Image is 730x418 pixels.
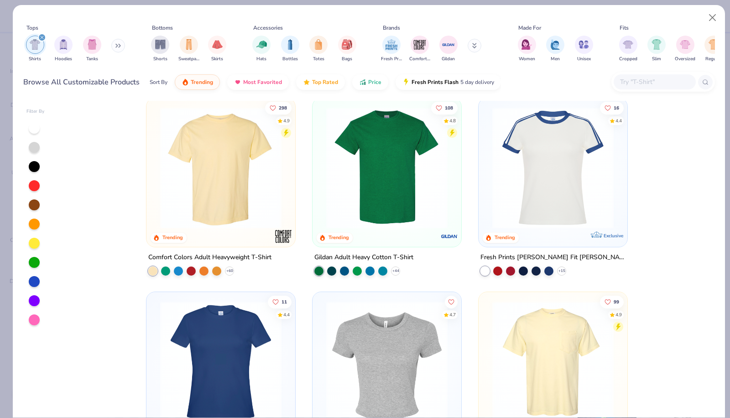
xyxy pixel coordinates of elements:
div: filter for Comfort Colors [409,36,430,63]
button: Most Favorited [227,74,289,90]
span: 5 day delivery [460,77,494,88]
img: flash.gif [402,78,410,86]
img: Bottles Image [285,39,295,50]
img: Shorts Image [155,39,166,50]
button: filter button [619,36,637,63]
div: 4.4 [615,117,622,124]
img: Totes Image [313,39,323,50]
div: filter for Oversized [675,36,695,63]
button: filter button [409,36,430,63]
div: Browse All Customizable Products [23,77,140,88]
span: Totes [313,56,324,63]
div: Filter By [26,108,45,115]
div: filter for Skirts [208,36,226,63]
span: 11 [282,299,287,304]
div: 4.9 [615,311,622,318]
img: Women Image [521,39,532,50]
button: Like [431,101,458,114]
div: Sort By [150,78,167,86]
span: Hoodies [55,56,72,63]
button: Fresh Prints Flash5 day delivery [396,74,501,90]
button: filter button [309,36,328,63]
div: Brands [383,24,400,32]
span: Shorts [153,56,167,63]
img: most_fav.gif [234,78,241,86]
div: filter for Tanks [83,36,101,63]
button: filter button [26,36,44,63]
div: Fresh Prints [PERSON_NAME] Fit [PERSON_NAME] Shirt with Stripes [480,252,626,263]
div: filter for Totes [309,36,328,63]
span: Top Rated [312,78,338,86]
span: Slim [652,56,661,63]
button: Like [445,295,458,308]
button: filter button [575,36,593,63]
span: Women [519,56,535,63]
img: db319196-8705-402d-8b46-62aaa07ed94f [322,107,452,229]
span: Trending [191,78,213,86]
button: filter button [54,36,73,63]
button: filter button [83,36,101,63]
span: + 44 [392,268,399,274]
img: Gildan logo [440,227,459,246]
img: Comfort Colors logo [274,227,292,246]
span: Fresh Prints [381,56,402,63]
span: + 15 [558,268,565,274]
button: Close [704,9,721,26]
button: Like [600,295,624,308]
div: Gildan Adult Heavy Cotton T-Shirt [314,252,413,263]
button: Like [600,101,624,114]
div: 4.9 [283,117,290,124]
div: filter for Hoodies [54,36,73,63]
span: Comfort Colors [409,56,430,63]
span: Bottles [282,56,298,63]
div: filter for Bottles [281,36,299,63]
img: Men Image [550,39,560,50]
img: Hoodies Image [58,39,68,50]
img: Regular Image [709,39,719,50]
button: filter button [151,36,169,63]
button: filter button [281,36,299,63]
div: 4.7 [449,311,456,318]
div: filter for Slim [647,36,666,63]
button: filter button [675,36,695,63]
img: Fresh Prints Image [385,38,398,52]
div: filter for Cropped [619,36,637,63]
div: filter for Fresh Prints [381,36,402,63]
div: filter for Women [518,36,536,63]
button: filter button [546,36,564,63]
img: Unisex Image [579,39,589,50]
img: Cropped Image [623,39,633,50]
span: Hats [256,56,266,63]
button: filter button [338,36,356,63]
div: Accessories [253,24,283,32]
button: filter button [647,36,666,63]
span: 298 [279,105,287,110]
button: filter button [518,36,536,63]
img: c7959168-479a-4259-8c5e-120e54807d6b [452,107,583,229]
span: Oversized [675,56,695,63]
span: Gildan [442,56,455,63]
button: filter button [252,36,271,63]
button: filter button [439,36,458,63]
span: Fresh Prints Flash [412,78,459,86]
div: filter for Regular [704,36,723,63]
img: Comfort Colors Image [413,38,427,52]
div: Fits [620,24,629,32]
span: + 60 [226,268,233,274]
span: Bags [342,56,352,63]
div: filter for Sweatpants [178,36,199,63]
span: Regular [705,56,722,63]
span: Exclusive [603,233,623,239]
span: Price [368,78,381,86]
button: filter button [381,36,402,63]
img: Shirts Image [30,39,40,50]
div: filter for Shirts [26,36,44,63]
button: filter button [178,36,199,63]
span: Skirts [211,56,223,63]
button: Like [265,101,292,114]
span: 108 [445,105,453,110]
div: filter for Bags [338,36,356,63]
input: Try "T-Shirt" [619,77,689,87]
div: filter for Gildan [439,36,458,63]
span: Sweatpants [178,56,199,63]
